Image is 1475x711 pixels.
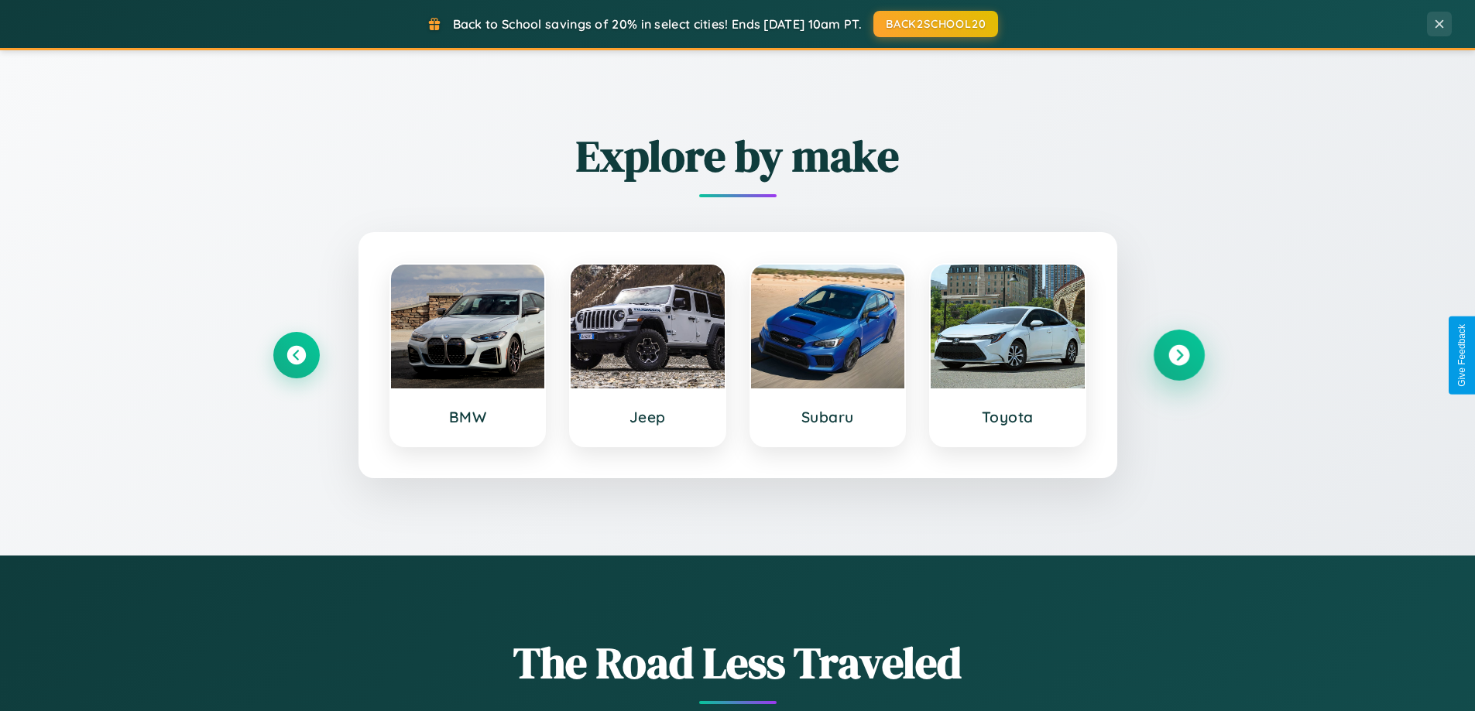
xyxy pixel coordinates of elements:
[273,126,1202,186] h2: Explore by make
[873,11,998,37] button: BACK2SCHOOL20
[1456,324,1467,387] div: Give Feedback
[946,408,1069,426] h3: Toyota
[273,633,1202,692] h1: The Road Less Traveled
[767,408,890,426] h3: Subaru
[406,408,530,426] h3: BMW
[453,16,862,32] span: Back to School savings of 20% in select cities! Ends [DATE] 10am PT.
[586,408,709,426] h3: Jeep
